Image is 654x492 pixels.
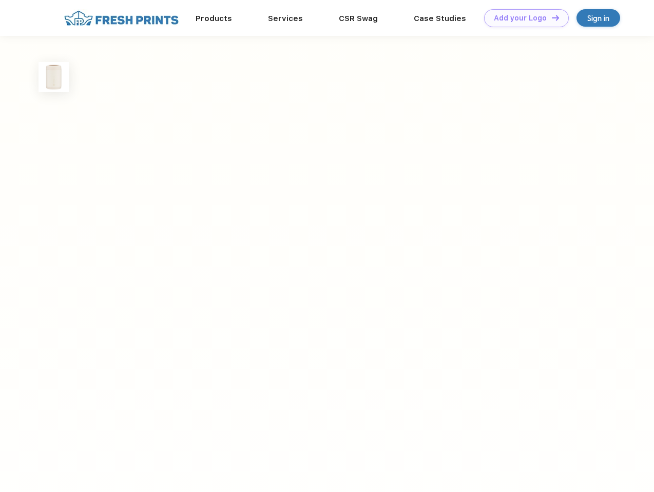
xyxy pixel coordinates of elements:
img: fo%20logo%202.webp [61,9,182,27]
img: DT [552,15,559,20]
div: Sign in [587,12,609,24]
div: Add your Logo [494,14,547,23]
a: Products [196,14,232,23]
img: func=resize&h=100 [39,62,69,92]
a: Sign in [576,9,620,27]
